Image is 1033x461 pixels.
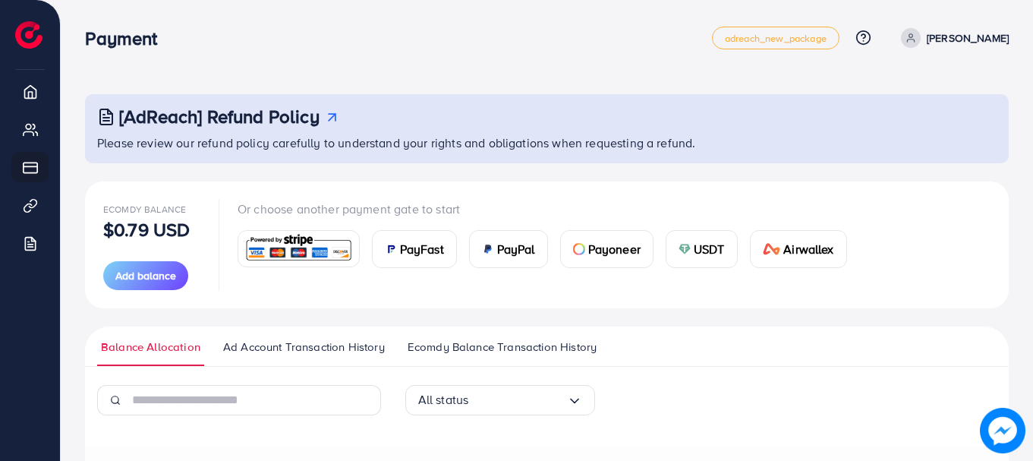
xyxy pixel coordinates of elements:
a: cardUSDT [666,230,738,268]
button: Add balance [103,261,188,290]
a: cardPayPal [469,230,548,268]
div: Search for option [405,385,595,415]
a: adreach_new_package [712,27,839,49]
h3: Payment [85,27,169,49]
span: PayFast [400,240,444,258]
span: Balance Allocation [101,339,200,355]
span: Ecomdy Balance Transaction History [408,339,597,355]
span: Ad Account Transaction History [223,339,385,355]
span: adreach_new_package [725,33,827,43]
a: cardPayFast [372,230,457,268]
span: PayPal [497,240,535,258]
span: Airwallex [783,240,833,258]
img: card [385,243,397,255]
a: card [238,230,360,267]
p: Or choose another payment gate to start [238,200,859,218]
span: Add balance [115,268,176,283]
img: card [482,243,494,255]
a: cardAirwallex [750,230,847,268]
img: image [980,408,1025,453]
span: Payoneer [588,240,641,258]
img: card [573,243,585,255]
span: USDT [694,240,725,258]
img: logo [15,21,43,49]
img: card [243,232,354,265]
p: $0.79 USD [103,220,190,238]
a: cardPayoneer [560,230,653,268]
a: [PERSON_NAME] [895,28,1009,48]
h3: [AdReach] Refund Policy [119,106,320,128]
img: card [763,243,781,255]
span: Ecomdy Balance [103,203,186,216]
p: [PERSON_NAME] [927,29,1009,47]
span: All status [418,388,469,412]
input: Search for option [468,388,566,412]
img: card [679,243,691,255]
p: Please review our refund policy carefully to understand your rights and obligations when requesti... [97,134,1000,152]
